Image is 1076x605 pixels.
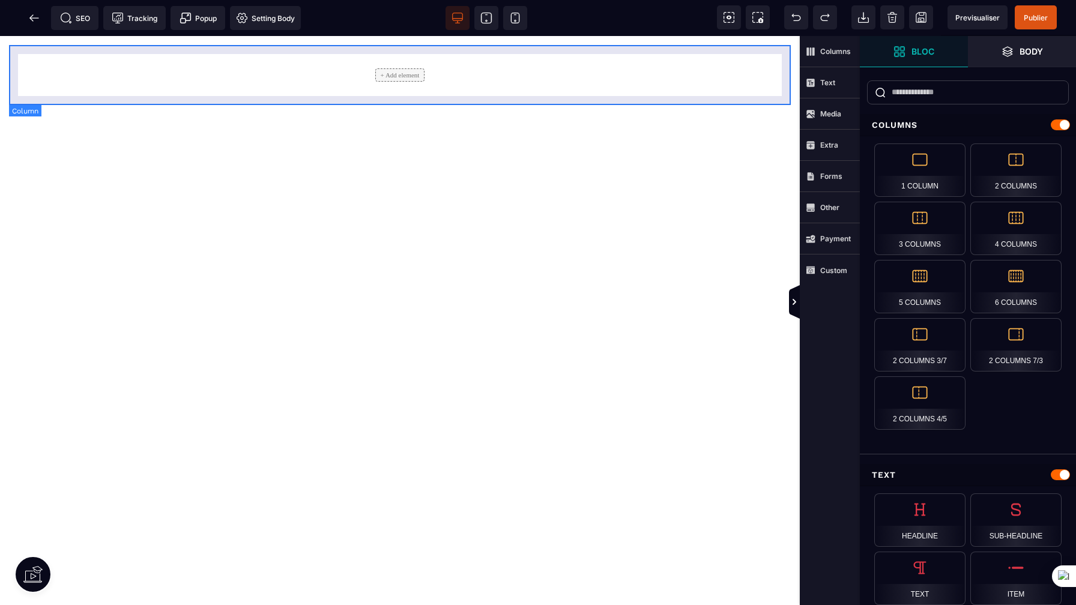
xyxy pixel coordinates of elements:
div: Headline [874,493,966,547]
strong: Body [1020,47,1043,56]
span: Previsualiser [955,13,1000,22]
span: Open Layer Manager [968,36,1076,67]
strong: Bloc [911,47,934,56]
div: 5 Columns [874,260,966,313]
span: Publier [1024,13,1048,22]
div: 3 Columns [874,202,966,255]
div: Columns [860,114,1076,136]
strong: Text [820,78,835,87]
strong: Columns [820,47,851,56]
strong: Custom [820,266,847,275]
div: 4 Columns [970,202,1062,255]
div: Text [860,464,1076,486]
div: 6 Columns [970,260,1062,313]
span: Setting Body [236,12,295,24]
strong: Other [820,203,839,212]
strong: Extra [820,140,838,149]
div: Text [874,552,966,605]
div: 2 Columns 7/3 [970,318,1062,372]
strong: Forms [820,172,842,181]
strong: Payment [820,234,851,243]
div: 2 Columns 3/7 [874,318,966,372]
div: Item [970,552,1062,605]
span: Popup [180,12,217,24]
span: Screenshot [746,5,770,29]
span: Preview [948,5,1008,29]
span: Tracking [112,12,157,24]
div: 2 Columns 4/5 [874,376,966,430]
div: Sub-Headline [970,493,1062,547]
span: View components [717,5,741,29]
span: Open Blocks [860,36,968,67]
strong: Media [820,109,841,118]
div: 2 Columns [970,143,1062,197]
span: SEO [60,12,90,24]
div: 1 Column [874,143,966,197]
